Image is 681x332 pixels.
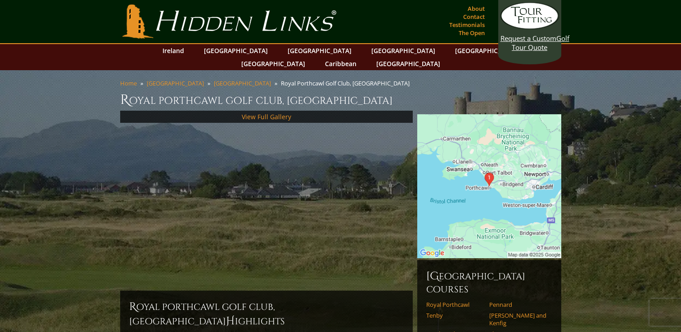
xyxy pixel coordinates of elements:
a: [GEOGRAPHIC_DATA] [214,79,271,87]
a: Home [120,79,137,87]
a: View Full Gallery [242,112,291,121]
a: Request a CustomGolf Tour Quote [501,2,559,52]
a: Caribbean [320,57,361,70]
a: Tenby [426,312,483,319]
h6: [GEOGRAPHIC_DATA] Courses [426,269,552,296]
a: The Open [456,27,487,39]
a: [GEOGRAPHIC_DATA] [372,57,445,70]
h2: Royal Porthcawl Golf Club, [GEOGRAPHIC_DATA] ighlights [129,300,404,328]
h1: Royal Porthcawl Golf Club, [GEOGRAPHIC_DATA] [120,91,561,109]
a: [GEOGRAPHIC_DATA] [283,44,356,57]
a: [GEOGRAPHIC_DATA] [147,79,204,87]
a: Royal Porthcawl [426,301,483,308]
span: Request a Custom [501,34,556,43]
li: Royal Porthcawl Golf Club, [GEOGRAPHIC_DATA] [281,79,413,87]
a: [GEOGRAPHIC_DATA] [451,44,523,57]
a: [GEOGRAPHIC_DATA] [237,57,310,70]
a: Contact [461,10,487,23]
a: [GEOGRAPHIC_DATA] [199,44,272,57]
a: Ireland [158,44,189,57]
span: H [226,314,235,328]
img: Google Map of Royal Porthcawl Golf Club, Porthcawl, Wales, United Kingdom [417,114,561,258]
a: [GEOGRAPHIC_DATA] [367,44,440,57]
a: Pennard [489,301,546,308]
a: Testimonials [447,18,487,31]
a: [PERSON_NAME] and Kenfig [489,312,546,327]
a: About [465,2,487,15]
